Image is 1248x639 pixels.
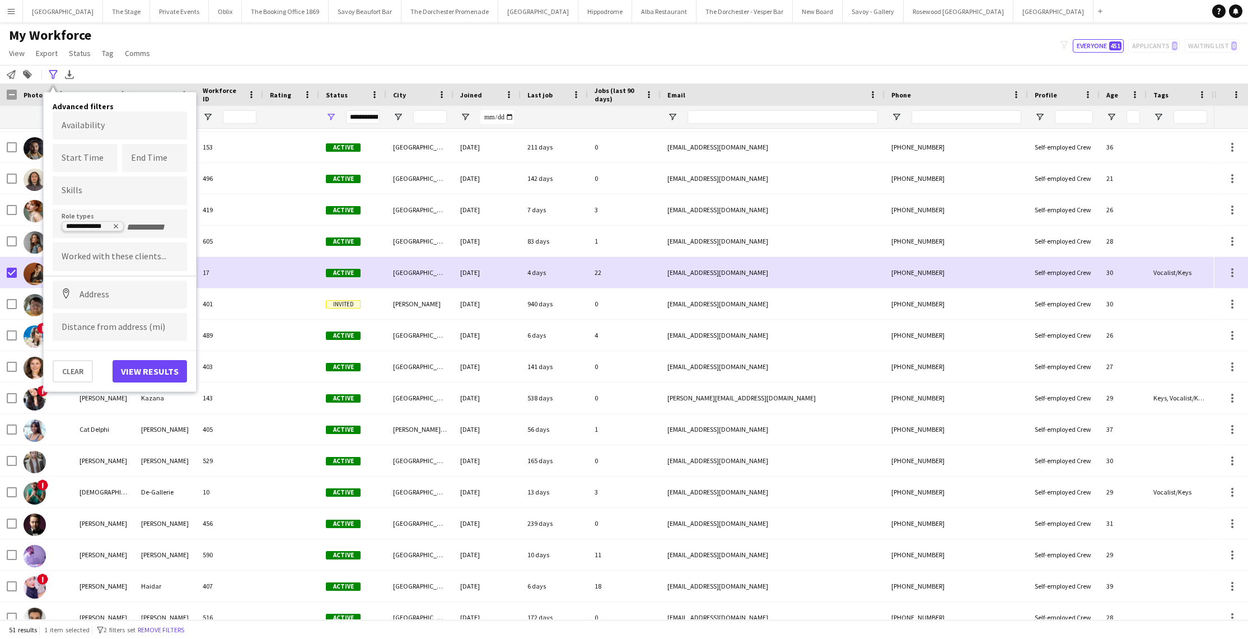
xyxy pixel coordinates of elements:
[885,477,1028,507] div: [PHONE_NUMBER]
[1100,132,1147,162] div: 36
[521,445,588,476] div: 165 days
[69,48,91,58] span: Status
[326,269,361,277] span: Active
[1100,194,1147,225] div: 26
[386,445,454,476] div: [GEOGRAPHIC_DATA]
[1106,91,1118,99] span: Age
[134,383,196,413] div: Kazana
[37,573,48,585] span: !
[588,477,661,507] div: 3
[688,110,878,124] input: Email Filter Input
[326,363,361,371] span: Active
[326,237,361,246] span: Active
[196,539,263,570] div: 590
[196,508,263,539] div: 456
[1035,112,1045,122] button: Open Filter Menu
[196,445,263,476] div: 529
[588,226,661,256] div: 1
[1035,91,1057,99] span: Profile
[326,332,361,340] span: Active
[24,137,46,160] img: Alan Taemur
[386,383,454,413] div: [GEOGRAPHIC_DATA]
[73,539,134,570] div: [PERSON_NAME]
[63,68,76,81] app-action-btn: Export XLSX
[1028,132,1100,162] div: Self-employed Crew
[73,445,134,476] div: [PERSON_NAME]
[104,626,135,634] span: 2 filters set
[62,185,178,195] input: Type to search skills...
[661,226,885,256] div: [EMAIL_ADDRESS][DOMAIN_NAME]
[588,132,661,162] div: 0
[1013,1,1093,22] button: [GEOGRAPHIC_DATA]
[1100,508,1147,539] div: 31
[134,571,196,601] div: Haidar
[1174,110,1207,124] input: Tags Filter Input
[1100,477,1147,507] div: 29
[134,477,196,507] div: De-Gallerie
[44,626,90,634] span: 1 item selected
[454,571,521,601] div: [DATE]
[454,539,521,570] div: [DATE]
[326,520,361,528] span: Active
[31,46,62,60] a: Export
[885,383,1028,413] div: [PHONE_NUMBER]
[454,320,521,351] div: [DATE]
[24,231,46,254] img: Amber Prothero
[661,414,885,445] div: [EMAIL_ADDRESS][DOMAIN_NAME]
[1100,320,1147,351] div: 26
[1100,539,1147,570] div: 29
[135,624,186,636] button: Remove filters
[326,143,361,152] span: Active
[1147,383,1214,413] div: Keys, Vocalist/Keys
[595,86,641,103] span: Jobs (last 90 days)
[1055,110,1093,124] input: Profile Filter Input
[326,91,348,99] span: Status
[1100,288,1147,319] div: 30
[1028,571,1100,601] div: Self-employed Crew
[885,194,1028,225] div: [PHONE_NUMBER]
[24,200,46,222] img: Alicia Corrales
[454,445,521,476] div: [DATE]
[454,132,521,162] div: [DATE]
[134,602,196,633] div: [PERSON_NAME]
[521,351,588,382] div: 141 days
[203,112,213,122] button: Open Filter Menu
[102,48,114,58] span: Tag
[661,320,885,351] div: [EMAIL_ADDRESS][DOMAIN_NAME]
[521,132,588,162] div: 211 days
[667,91,685,99] span: Email
[912,110,1021,124] input: Phone Filter Input
[885,257,1028,288] div: [PHONE_NUMBER]
[454,383,521,413] div: [DATE]
[326,112,336,122] button: Open Filter Menu
[4,46,29,60] a: View
[329,1,401,22] button: Savoy Beaufort Bar
[103,1,150,22] button: The Stage
[62,252,178,262] input: Type to search clients...
[521,163,588,194] div: 142 days
[326,206,361,214] span: Active
[521,571,588,601] div: 6 days
[386,257,454,288] div: [GEOGRAPHIC_DATA]
[885,414,1028,445] div: [PHONE_NUMBER]
[891,91,911,99] span: Phone
[454,414,521,445] div: [DATE]
[661,257,885,288] div: [EMAIL_ADDRESS][DOMAIN_NAME]
[196,226,263,256] div: 605
[196,383,263,413] div: 143
[37,385,48,397] span: !
[885,351,1028,382] div: [PHONE_NUMBER]
[1100,257,1147,288] div: 30
[454,602,521,633] div: [DATE]
[885,226,1028,256] div: [PHONE_NUMBER]
[196,320,263,351] div: 489
[632,1,697,22] button: Alba Restaurant
[454,477,521,507] div: [DATE]
[1127,110,1140,124] input: Age Filter Input
[326,614,361,622] span: Active
[4,68,18,81] app-action-btn: Notify workforce
[454,226,521,256] div: [DATE]
[326,582,361,591] span: Active
[120,46,155,60] a: Comms
[73,383,134,413] div: [PERSON_NAME]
